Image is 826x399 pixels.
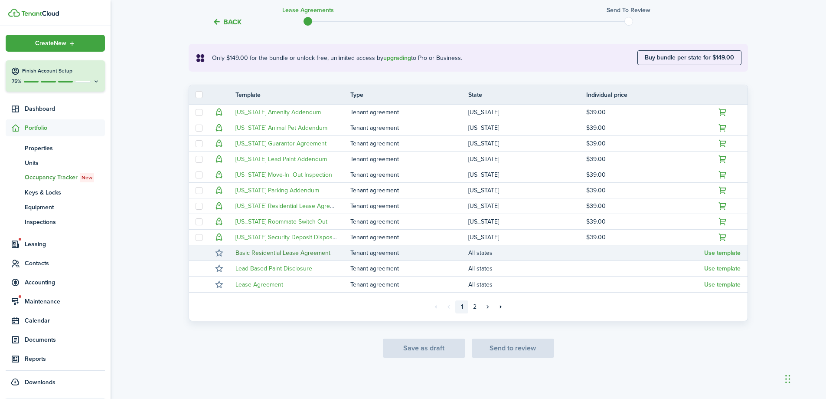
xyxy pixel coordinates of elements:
a: [US_STATE] Lead Paint Addendum [235,155,327,164]
span: Keys & Locks [25,188,105,197]
img: TenantCloud [21,11,59,16]
td: Tenant agreement [350,263,468,274]
button: Upgrade [717,216,729,228]
i: soft [195,53,206,63]
p: 75% [11,78,22,85]
a: Reports [6,350,105,367]
a: [US_STATE] Move-In_Out Inspection [235,170,332,179]
a: First [429,300,442,313]
th: Individual price [586,90,704,99]
a: Inspections [6,214,105,229]
td: $39.00 [586,200,704,212]
td: [US_STATE] [468,138,586,149]
td: [US_STATE] [468,169,586,181]
td: All states [468,247,586,259]
button: Upgrade [213,153,225,165]
td: Tenant agreement [350,200,468,212]
td: [US_STATE] [468,216,586,228]
span: Reports [25,354,105,363]
img: TenantCloud [8,9,20,17]
a: 1 [455,300,468,313]
span: Accounting [25,278,105,287]
a: [US_STATE] Animal Pet Addendum [235,123,327,132]
explanation-description: Only $149.00 for the bundle or unlock free, unlimited access by to Pro or Business. [212,53,637,63]
td: [US_STATE] [468,153,586,165]
span: Downloads [25,378,56,387]
span: Inspections [25,218,105,227]
td: Tenant agreement [350,169,468,181]
span: New [82,174,92,181]
button: Mark as favourite [213,278,225,290]
td: $39.00 [586,185,704,196]
td: $39.00 [586,153,704,165]
th: State [468,90,586,99]
td: $39.00 [586,138,704,149]
button: Upgrade [717,138,729,150]
button: Upgrade [717,122,729,134]
button: Upgrade [717,200,729,212]
span: Calendar [25,316,105,325]
span: Dashboard [25,104,105,113]
button: Upgrade [717,185,729,197]
td: $39.00 [586,231,704,243]
button: Upgrade [213,138,225,150]
td: $39.00 [586,169,704,181]
button: Buy bundle per state for $149.00 [637,50,741,65]
button: Mark as favourite [213,247,225,259]
button: Upgrade [717,169,729,181]
iframe: Chat Widget [783,357,826,399]
td: [US_STATE] [468,231,586,243]
td: $39.00 [586,216,704,228]
a: Lead-Based Paint Disclosure [235,264,312,273]
span: Properties [25,144,105,153]
button: Upgrade [213,122,225,134]
td: $39.00 [586,122,704,134]
button: Upgrade [213,200,225,212]
td: Tenant agreement [350,153,468,165]
a: [US_STATE] Roommate Switch Out [235,217,327,226]
a: [US_STATE] Parking Addendum [235,186,319,195]
a: Previous [442,300,455,313]
td: [US_STATE] [468,122,586,134]
button: Use template [704,281,741,288]
button: upgrading [383,55,411,62]
td: Tenant agreement [350,138,468,149]
button: Upgrade [717,106,729,119]
button: Upgrade [717,153,729,165]
a: 2 [468,300,481,313]
a: [US_STATE] Security Deposit Disposition [235,233,344,242]
span: Leasing [25,240,105,249]
a: Dashboard [6,100,105,117]
td: Tenant agreement [350,185,468,196]
a: Lease Agreement [235,280,283,289]
td: Tenant agreement [350,106,468,118]
span: Units [25,158,105,168]
button: Open menu [6,35,105,52]
td: All states [468,263,586,274]
a: Properties [6,141,105,155]
button: Use template [704,250,741,257]
button: Finish Account Setup75% [6,60,105,92]
h3: Lease Agreements [282,6,334,15]
button: Upgrade [213,185,225,197]
a: Units [6,155,105,170]
th: Type [350,90,468,99]
h4: Finish Account Setup [22,67,100,75]
button: Use template [704,265,741,272]
button: Upgrade [213,106,225,119]
span: Occupancy Tracker [25,173,105,182]
td: Tenant agreement [350,122,468,134]
td: Tenant agreement [350,231,468,243]
a: [US_STATE] Residential Lease Agreement [235,201,347,211]
a: Last [494,300,507,313]
span: Contacts [25,259,105,268]
span: Documents [25,335,105,344]
td: $39.00 [586,106,704,118]
a: Next [481,300,494,313]
td: [US_STATE] [468,185,586,196]
span: Create New [35,40,66,46]
button: Upgrade [213,169,225,181]
a: Occupancy TrackerNew [6,170,105,185]
td: Tenant agreement [350,216,468,228]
